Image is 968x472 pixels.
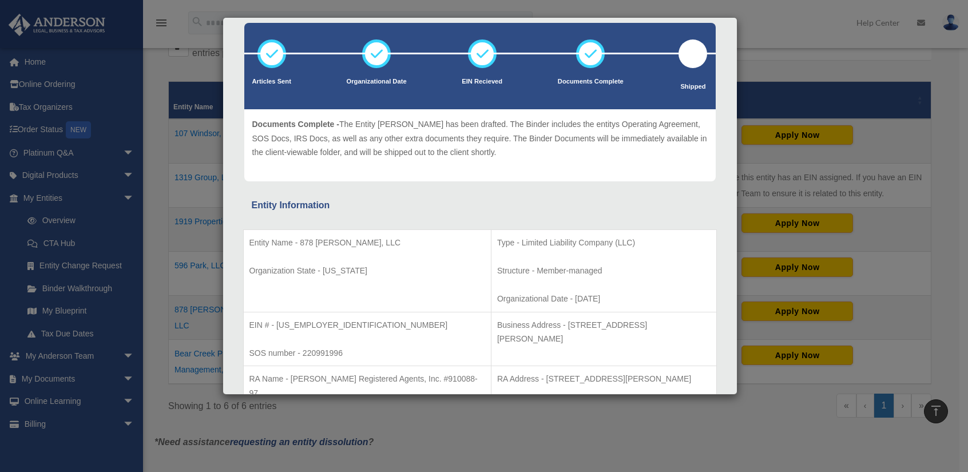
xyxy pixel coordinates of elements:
[347,76,407,88] p: Organizational Date
[679,81,707,93] p: Shipped
[249,318,485,332] p: EIN # - [US_EMPLOYER_IDENTIFICATION_NUMBER]
[249,264,485,278] p: Organization State - [US_STATE]
[252,117,708,160] p: The Entity [PERSON_NAME] has been drafted. The Binder includes the entitys Operating Agreement, S...
[497,318,711,346] p: Business Address - [STREET_ADDRESS][PERSON_NAME]
[249,346,485,360] p: SOS number - 220991996
[497,264,711,278] p: Structure - Member-managed
[249,372,485,400] p: RA Name - [PERSON_NAME] Registered Agents, Inc. #910088-97
[497,236,711,250] p: Type - Limited Liability Company (LLC)
[462,76,502,88] p: EIN Recieved
[252,197,708,213] div: Entity Information
[558,76,624,88] p: Documents Complete
[252,120,339,129] span: Documents Complete -
[252,76,291,88] p: Articles Sent
[497,372,711,386] p: RA Address - [STREET_ADDRESS][PERSON_NAME]
[249,236,485,250] p: Entity Name - 878 [PERSON_NAME], LLC
[497,292,711,306] p: Organizational Date - [DATE]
